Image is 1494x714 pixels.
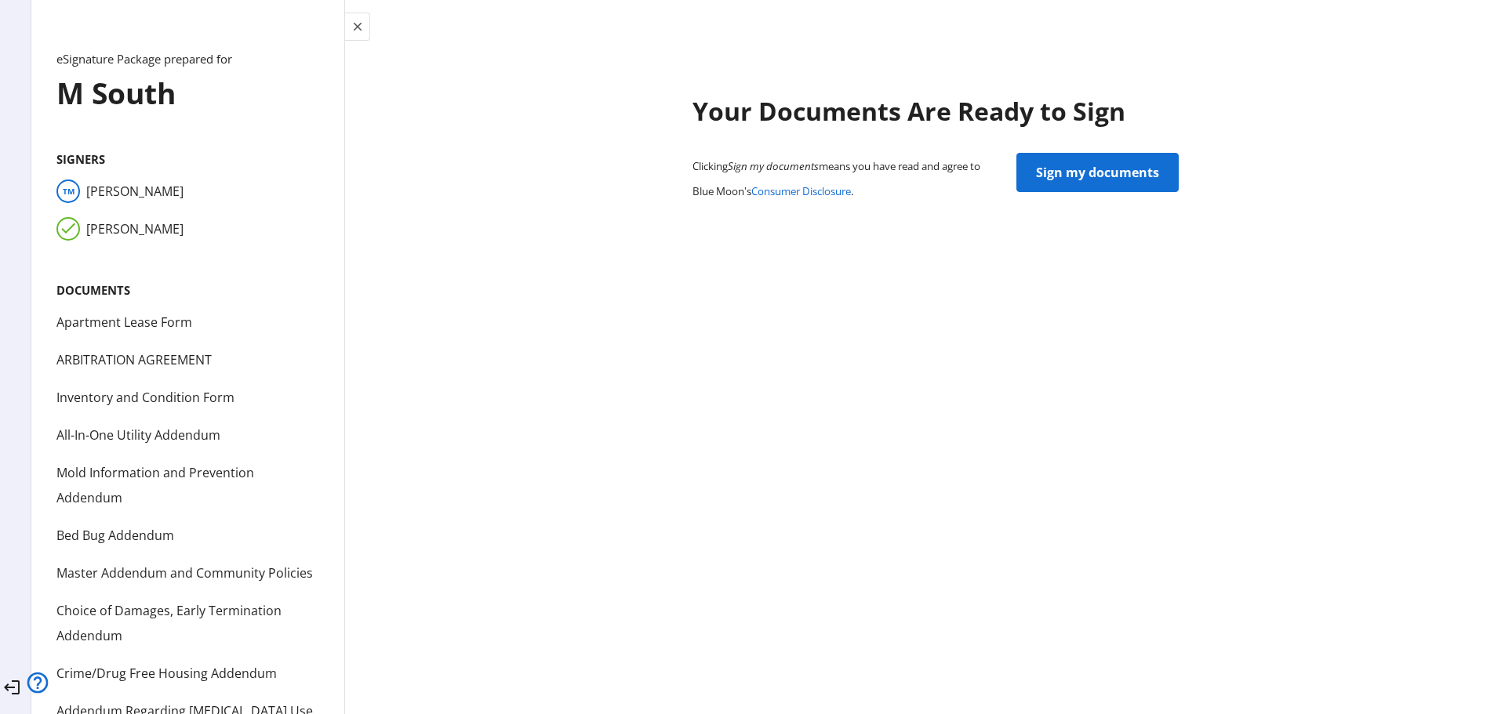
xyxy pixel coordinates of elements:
div: Mold Information and Prevention Addendum [56,460,319,510]
h2: Signers [56,151,319,167]
h1: Your Documents Are Ready to Sign [692,94,1179,128]
button: Toggle menu [345,13,370,41]
small: eSignature Package prepared for [56,51,319,67]
mat-icon: logout [2,678,21,697]
span: TM [56,179,80,203]
small: Clicking means you have read and agree to Blue Moon's . [692,159,980,198]
em: Sign my documents [728,159,819,173]
div: Apartment Lease Form [56,310,192,335]
h1: M South [56,45,319,113]
a: Consumer Disclosure [751,184,851,198]
div: Inventory and Condition Form [56,385,234,410]
div: Bed Bug Addendum [56,523,174,548]
li: [PERSON_NAME] [56,216,319,241]
div: All-In-One Utility Addendum [56,422,220,448]
li: [PERSON_NAME] [56,179,319,204]
div: Choice of Damages, Early Termination Addendum [56,598,319,648]
i: done [59,219,78,237]
span: Sign my documents [1036,154,1159,191]
div: ARBITRATION AGREEMENT [56,347,212,372]
h2: Documents [56,282,319,298]
div: Master Addendum and Community Policies [56,560,313,585]
button: Sign my documents [1016,153,1179,192]
mat-icon: help_outline [25,670,50,695]
div: Crime/Drug Free Housing Addendum [56,661,277,686]
mat-icon: close [351,20,365,34]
